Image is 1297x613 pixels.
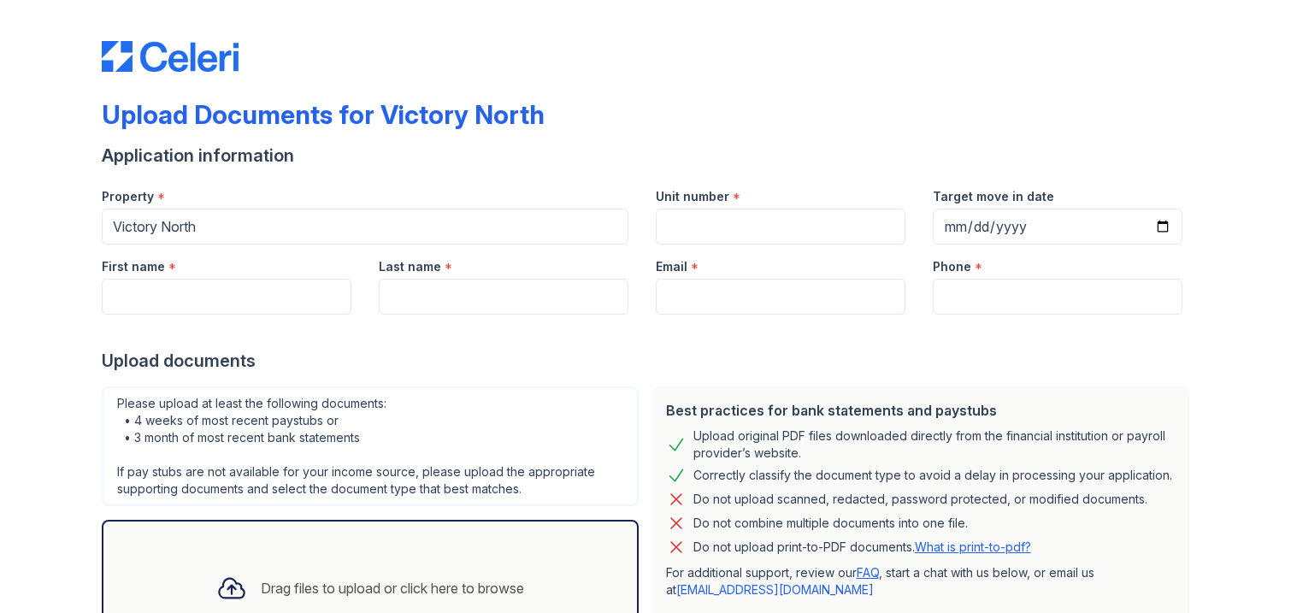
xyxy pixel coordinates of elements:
a: FAQ [857,565,879,580]
div: Do not upload scanned, redacted, password protected, or modified documents. [693,489,1147,510]
div: Drag files to upload or click here to browse [261,578,524,598]
div: Best practices for bank statements and paystubs [666,400,1176,421]
p: For additional support, review our , start a chat with us below, or email us at [666,564,1176,598]
label: Unit number [656,188,729,205]
div: Do not combine multiple documents into one file. [693,513,968,533]
div: Upload documents [102,349,1196,373]
div: Upload original PDF files downloaded directly from the financial institution or payroll provider’... [693,427,1176,462]
label: First name [102,258,165,275]
label: Last name [379,258,441,275]
label: Phone [933,258,971,275]
div: Upload Documents for Victory North [102,99,545,130]
div: Please upload at least the following documents: • 4 weeks of most recent paystubs or • 3 month of... [102,386,639,506]
label: Target move in date [933,188,1054,205]
label: Email [656,258,687,275]
img: CE_Logo_Blue-a8612792a0a2168367f1c8372b55b34899dd931a85d93a1a3d3e32e68fde9ad4.png [102,41,239,72]
div: Correctly classify the document type to avoid a delay in processing your application. [693,465,1172,486]
a: [EMAIL_ADDRESS][DOMAIN_NAME] [676,582,874,597]
p: Do not upload print-to-PDF documents. [693,539,1031,556]
label: Property [102,188,154,205]
a: What is print-to-pdf? [915,539,1031,554]
div: Application information [102,144,1196,168]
